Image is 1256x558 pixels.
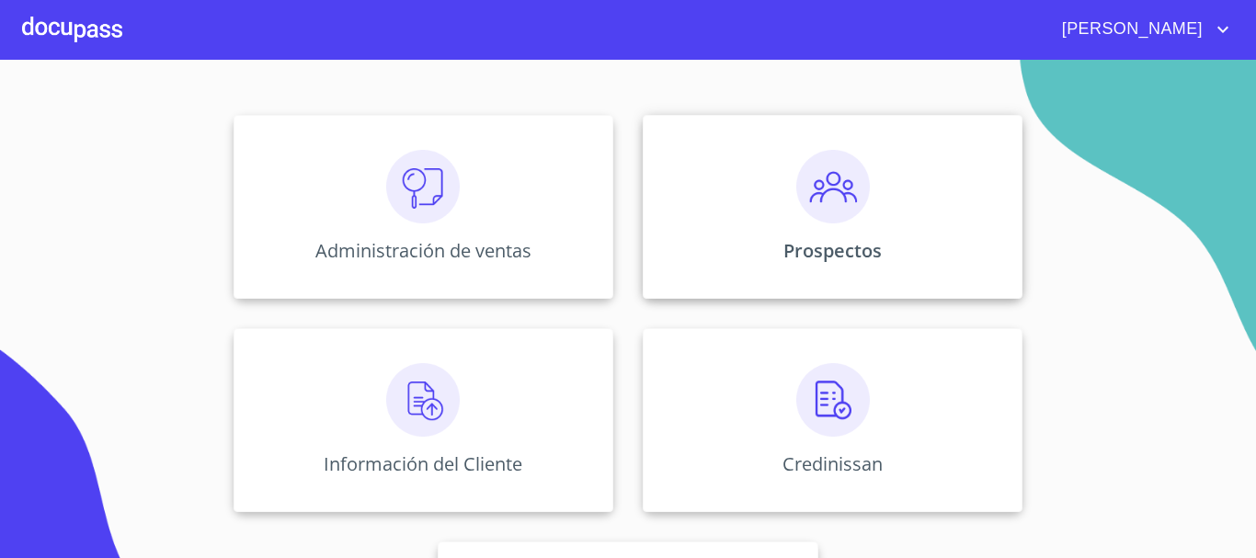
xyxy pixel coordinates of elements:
img: consulta.png [386,150,460,223]
p: Prospectos [783,238,882,263]
img: verificacion.png [796,363,870,437]
button: account of current user [1048,15,1234,44]
span: [PERSON_NAME] [1048,15,1212,44]
p: Información del Cliente [324,451,522,476]
p: Administración de ventas [315,238,531,263]
p: Credinissan [782,451,883,476]
img: carga.png [386,363,460,437]
img: prospectos.png [796,150,870,223]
